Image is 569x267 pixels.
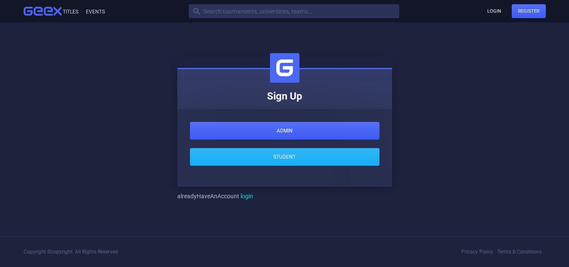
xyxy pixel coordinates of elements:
[512,4,546,18] a: Register
[189,4,399,18] input: Search tournaments, universities, teams…
[177,193,253,200] span: alreadyHaveAnAccount
[24,7,61,16] img: Geex
[85,9,105,15] a: Events
[184,90,386,103] h4: Sign Up
[190,122,379,140] a: Admin
[461,249,493,255] a: Privacy Policy
[240,193,253,200] a: login
[61,9,78,15] a: Titles
[481,4,508,18] a: Login
[270,53,299,83] img: Geex
[497,249,542,255] a: Terms & Conditions
[24,249,119,254] div: Copyright © copyright . All Rights Reserved.
[190,148,379,166] a: Student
